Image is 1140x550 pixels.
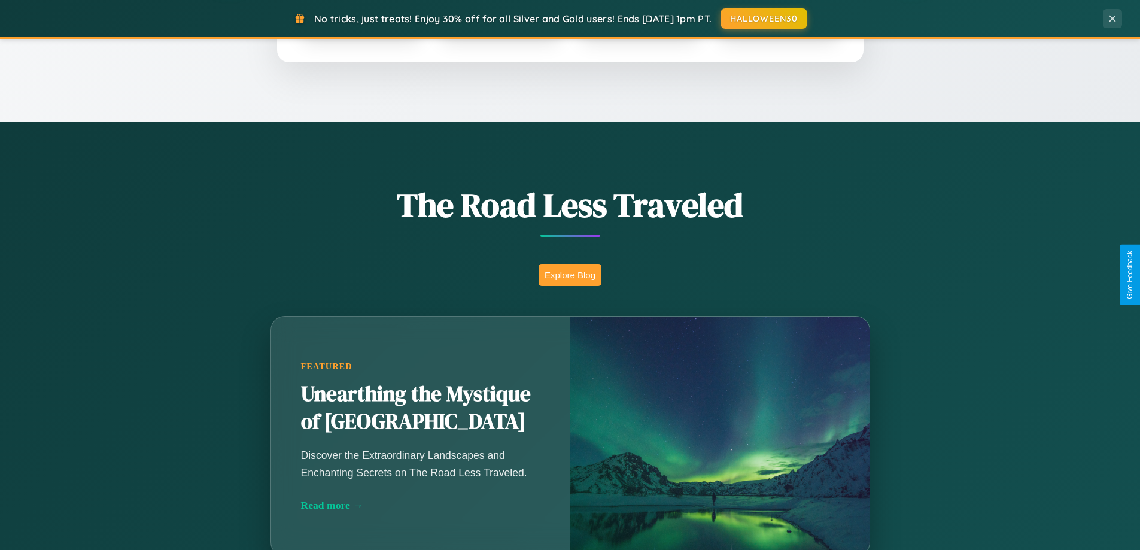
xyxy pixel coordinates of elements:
[301,499,540,512] div: Read more →
[301,361,540,372] div: Featured
[301,381,540,436] h2: Unearthing the Mystique of [GEOGRAPHIC_DATA]
[314,13,712,25] span: No tricks, just treats! Enjoy 30% off for all Silver and Gold users! Ends [DATE] 1pm PT.
[1126,251,1134,299] div: Give Feedback
[721,8,807,29] button: HALLOWEEN30
[539,264,601,286] button: Explore Blog
[301,447,540,481] p: Discover the Extraordinary Landscapes and Enchanting Secrets on The Road Less Traveled.
[211,182,929,228] h1: The Road Less Traveled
